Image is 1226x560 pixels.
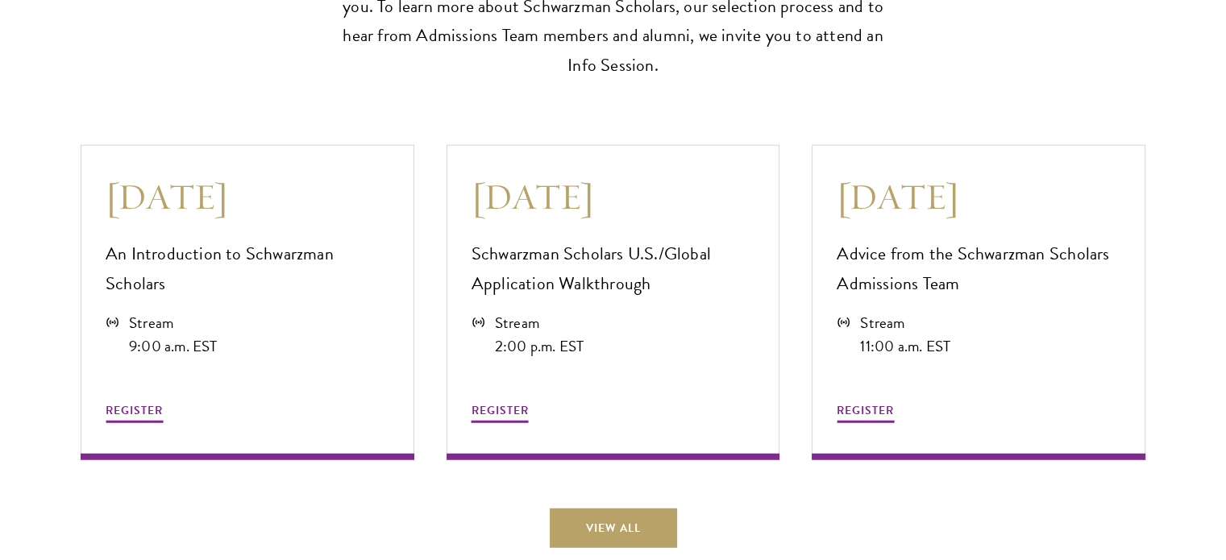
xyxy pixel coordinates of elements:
[106,239,389,299] p: An Introduction to Schwarzman Scholars
[550,508,677,547] a: View All
[860,334,950,358] div: 11:00 a.m. EST
[472,402,529,419] span: REGISTER
[837,402,894,419] span: REGISTER
[106,400,163,425] button: REGISTER
[472,400,529,425] button: REGISTER
[472,174,755,219] h3: [DATE]
[495,311,584,334] div: Stream
[129,311,218,334] div: Stream
[81,145,414,460] a: [DATE] An Introduction to Schwarzman Scholars Stream 9:00 a.m. EST REGISTER
[837,174,1120,219] h3: [DATE]
[129,334,218,358] div: 9:00 a.m. EST
[812,145,1145,460] a: [DATE] Advice from the Schwarzman Scholars Admissions Team Stream 11:00 a.m. EST REGISTER
[495,334,584,358] div: 2:00 p.m. EST
[472,239,755,299] p: Schwarzman Scholars U.S./Global Application Walkthrough
[837,239,1120,299] p: Advice from the Schwarzman Scholars Admissions Team
[106,402,163,419] span: REGISTER
[447,145,780,460] a: [DATE] Schwarzman Scholars U.S./Global Application Walkthrough Stream 2:00 p.m. EST REGISTER
[837,400,894,425] button: REGISTER
[106,174,389,219] h3: [DATE]
[860,311,950,334] div: Stream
